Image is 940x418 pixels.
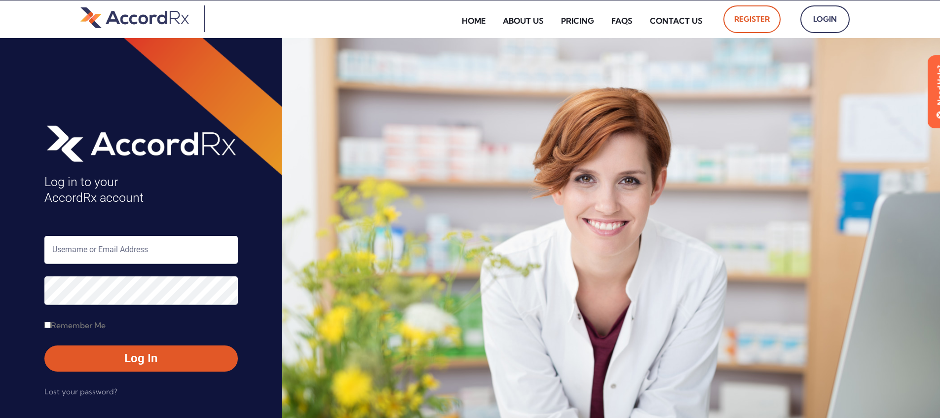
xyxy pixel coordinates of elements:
[44,384,117,400] a: Lost your password?
[44,322,51,328] input: Remember Me
[723,5,781,33] a: Register
[44,345,238,371] button: Log In
[44,174,238,206] h4: Log in to your AccordRx account
[454,9,493,32] a: Home
[495,9,551,32] a: About Us
[734,11,770,27] span: Register
[604,9,640,32] a: FAQs
[554,9,602,32] a: Pricing
[44,236,238,264] input: Username or Email Address
[800,5,850,33] a: Login
[54,350,228,366] span: Log In
[642,9,710,32] a: Contact Us
[80,5,189,30] img: default-logo
[44,122,238,164] img: AccordRx_logo_header_white
[44,317,106,333] label: Remember Me
[811,11,839,27] span: Login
